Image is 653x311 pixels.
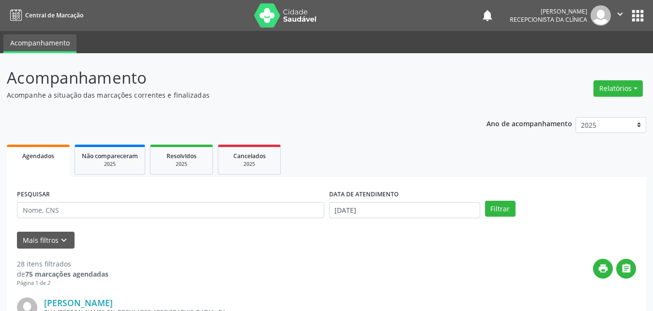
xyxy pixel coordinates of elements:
div: 2025 [82,161,138,168]
button:  [616,259,636,279]
span: Cancelados [233,152,266,160]
div: 28 itens filtrados [17,259,108,269]
span: Central de Marcação [25,11,83,19]
i: keyboard_arrow_down [59,235,69,246]
div: 2025 [225,161,273,168]
span: Agendados [22,152,54,160]
span: Não compareceram [82,152,138,160]
button: print [593,259,613,279]
a: Central de Marcação [7,7,83,23]
label: PESQUISAR [17,187,50,202]
div: de [17,269,108,279]
button: Relatórios [593,80,643,97]
div: Página 1 de 2 [17,279,108,287]
button: apps [629,7,646,24]
button: Filtrar [485,201,516,217]
input: Selecione um intervalo [329,202,480,219]
button:  [611,5,629,26]
i:  [615,9,625,19]
i: print [598,263,608,274]
img: img [591,5,611,26]
p: Ano de acompanhamento [486,117,572,129]
i:  [621,263,632,274]
span: Resolvidos [167,152,197,160]
div: 2025 [157,161,206,168]
button: notifications [481,9,494,22]
p: Acompanhe a situação das marcações correntes e finalizadas [7,90,455,100]
input: Nome, CNS [17,202,324,219]
p: Acompanhamento [7,66,455,90]
label: DATA DE ATENDIMENTO [329,187,399,202]
button: Mais filtroskeyboard_arrow_down [17,232,75,249]
span: Recepcionista da clínica [510,15,587,24]
div: [PERSON_NAME] [510,7,587,15]
strong: 75 marcações agendadas [25,269,108,279]
a: [PERSON_NAME] [44,297,113,308]
a: Acompanhamento [3,34,76,53]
